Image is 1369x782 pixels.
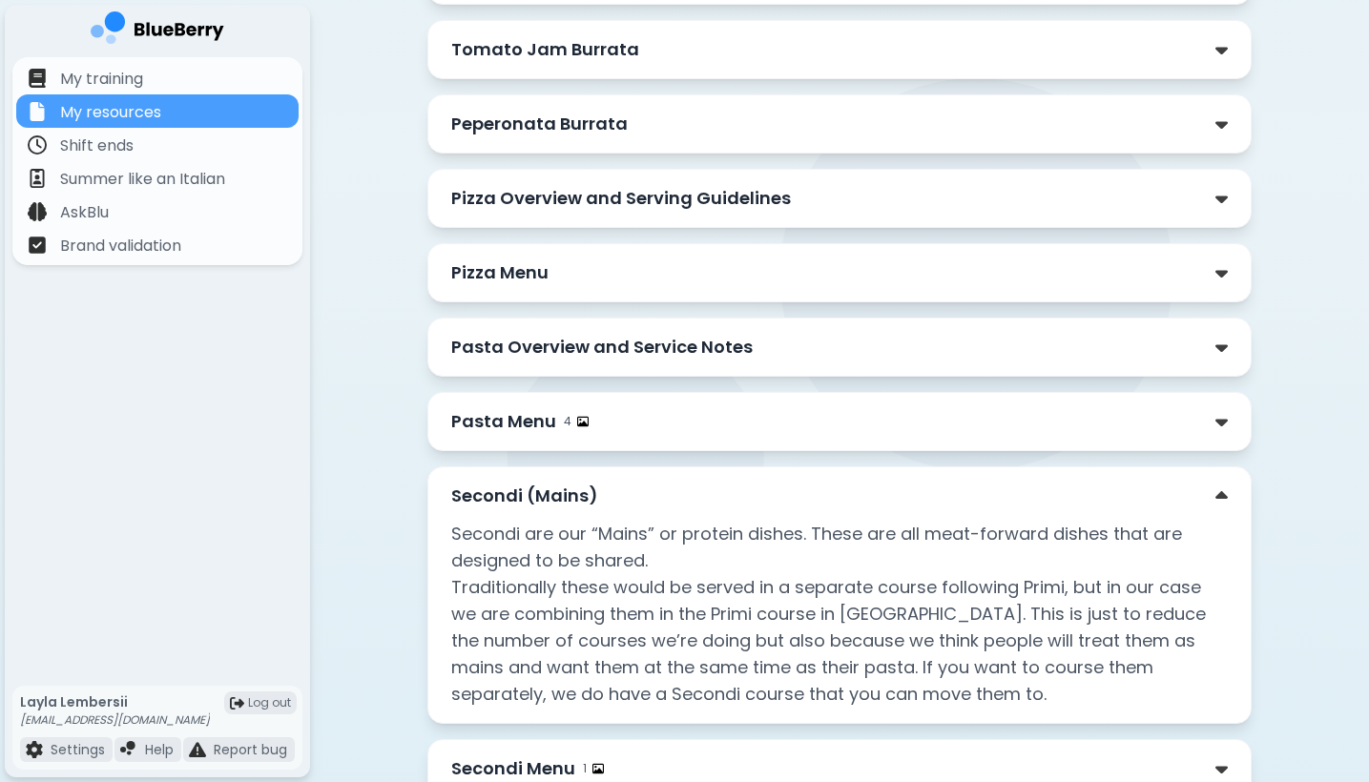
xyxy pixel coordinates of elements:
img: down chevron [1215,412,1228,432]
img: file icon [120,741,137,758]
p: Secondi Menu [451,755,575,782]
img: file icon [28,69,47,88]
p: Tomato Jam Burrata [451,36,639,63]
p: Pasta Menu [451,408,556,435]
p: Peperonata Burrata [451,111,628,137]
img: file icon [28,135,47,154]
p: Help [145,741,174,758]
img: down chevron [1215,40,1228,60]
img: down chevron [1215,263,1228,283]
img: down chevron [1215,338,1228,358]
img: logout [230,696,244,710]
img: down chevron [1215,486,1228,506]
p: Summer like an Italian [60,168,225,191]
p: Brand validation [60,235,181,257]
img: file icon [28,202,47,221]
img: file icon [28,169,47,188]
div: 1 [583,761,604,776]
img: file icon [28,102,47,121]
p: Settings [51,741,105,758]
img: image [577,416,589,427]
p: My resources [60,101,161,124]
p: AskBlu [60,201,109,224]
p: Secondi (Mains) [451,483,598,509]
img: down chevron [1215,759,1228,779]
p: Pizza Menu [451,259,549,286]
img: file icon [189,741,206,758]
p: Secondi are our “Mains” or protein dishes. These are all meat-forward dishes that are designed to... [451,521,1228,708]
p: My training [60,68,143,91]
img: file icon [26,741,43,758]
img: image [592,763,604,774]
div: 4 [564,414,589,429]
p: Pizza Overview and Serving Guidelines [451,185,791,212]
img: down chevron [1215,114,1228,134]
p: Layla Lembersii [20,693,210,710]
p: [EMAIL_ADDRESS][DOMAIN_NAME] [20,712,210,728]
span: Log out [248,695,291,710]
img: file icon [28,236,47,255]
p: Pasta Overview and Service Notes [451,334,753,360]
img: down chevron [1215,189,1228,209]
img: company logo [91,11,224,51]
p: Report bug [214,741,287,758]
p: Shift ends [60,134,134,157]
